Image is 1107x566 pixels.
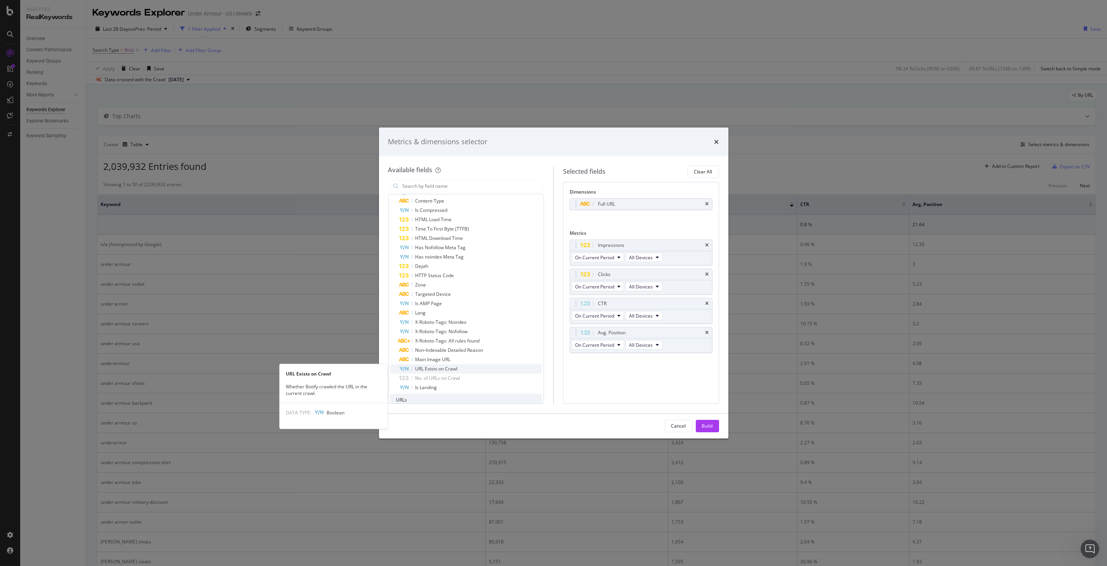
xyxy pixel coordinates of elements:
div: Full URL [598,200,615,208]
div: CTR [598,300,607,307]
button: All Devices [626,311,662,320]
div: Metrics & dimensions selector [388,137,488,147]
span: X-Robots-Tags: Nofollow [415,328,468,335]
span: HTML Load Time [415,216,452,223]
button: Build [696,420,719,432]
span: Has Nofollow Meta Tag [415,244,466,251]
div: Full URLtimes [570,198,713,210]
span: X-Robots-Tags: Noindex [415,319,467,325]
button: On Current Period [572,282,624,291]
span: X-Robots-Tags: All rules found [415,337,480,344]
span: Main Image URL [415,356,451,363]
div: CTRtimesOn Current PeriodAll Devices [570,298,713,324]
span: All Devices [629,342,653,348]
div: Clear All [694,168,713,175]
div: Avg. PositiontimesOn Current PeriodAll Devices [570,327,713,353]
div: Cancel [671,423,686,429]
button: All Devices [626,340,662,349]
span: Non-Indexable Detailed Reason [415,347,483,353]
span: HTTP Status Code [415,272,454,279]
iframe: Intercom live chat [1081,540,1099,558]
div: times [714,137,719,147]
span: On Current Period [575,313,614,319]
span: HTML Download Time [415,235,463,241]
button: Cancel [665,420,693,432]
span: Time To First Byte (TTFB) [415,225,469,232]
span: On Current Period [575,342,614,348]
div: Avg. Position [598,329,626,337]
div: Impressions [598,241,624,249]
div: URL Exists on Crawl [280,370,388,377]
div: Metrics [570,230,713,239]
button: On Current Period [572,253,624,262]
span: Has noindex Meta Tag [415,253,464,260]
div: URLs [390,394,542,406]
input: Search by field name [402,180,542,192]
div: Available fields [388,166,433,174]
span: On Current Period [575,254,614,261]
span: On Current Period [575,283,614,290]
span: Zone [415,281,426,288]
span: No. of URLs on Crawl [415,375,461,381]
div: Dimensions [570,189,713,198]
button: On Current Period [572,311,624,320]
div: times [706,202,709,206]
div: ClickstimesOn Current PeriodAll Devices [570,269,713,295]
div: ImpressionstimesOn Current PeriodAll Devices [570,239,713,266]
span: All Devices [629,283,653,290]
span: Is Compressed [415,207,448,213]
span: Is Landing [415,384,437,391]
div: Clicks [598,271,610,278]
span: Content-Type [415,197,445,204]
span: Targeted Device [415,291,451,297]
span: Is AMP Page [415,300,442,307]
span: Depth [415,263,429,269]
div: times [706,272,709,277]
span: URL Exists on Crawl [415,365,458,372]
button: On Current Period [572,340,624,349]
div: times [706,330,709,335]
div: Build [702,423,713,429]
span: Lang [415,309,426,316]
div: times [706,301,709,306]
div: Selected fields [563,167,605,176]
button: All Devices [626,282,662,291]
span: All Devices [629,313,653,319]
div: Whether Botify crawled the URL in the current crawl. [280,383,388,397]
button: Clear All [688,166,719,178]
span: All Devices [629,254,653,261]
div: modal [379,128,728,438]
div: times [706,243,709,248]
button: All Devices [626,253,662,262]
